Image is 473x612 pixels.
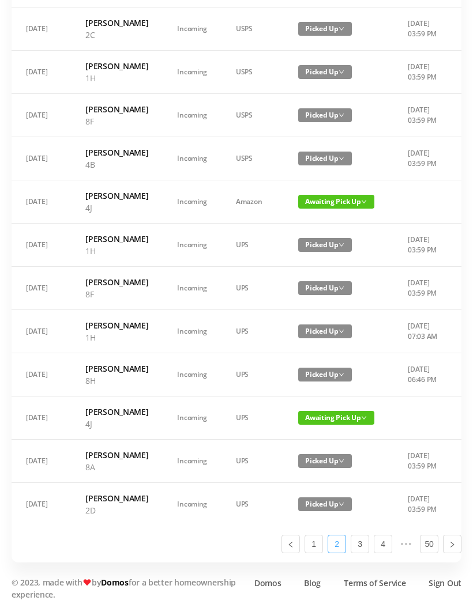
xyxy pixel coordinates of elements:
p: 4B [85,158,148,171]
span: Picked Up [298,368,352,381]
td: [DATE] [12,310,71,353]
td: Amazon [222,180,284,224]
td: [DATE] 07:03 AM [393,310,454,353]
i: icon: down [339,501,344,507]
td: UPS [222,224,284,267]
td: Incoming [163,267,222,310]
li: 4 [374,535,392,553]
td: [DATE] 03:59 PM [393,137,454,180]
span: Picked Up [298,65,352,79]
h6: [PERSON_NAME] [85,362,148,375]
a: 4 [374,535,392,553]
td: [DATE] [12,224,71,267]
td: [DATE] [12,137,71,180]
i: icon: down [339,458,344,464]
li: 50 [420,535,438,553]
p: 8F [85,115,148,127]
td: Incoming [163,353,222,396]
i: icon: down [339,156,344,161]
td: [DATE] [12,396,71,440]
span: Picked Up [298,281,352,295]
td: UPS [222,396,284,440]
span: Picked Up [298,22,352,36]
td: UPS [222,483,284,526]
td: USPS [222,137,284,180]
a: Domos [101,577,129,588]
a: Blog [304,577,321,589]
td: [DATE] 03:59 PM [393,94,454,137]
td: [DATE] [12,353,71,396]
td: UPS [222,440,284,483]
i: icon: down [339,285,344,291]
li: 2 [328,535,346,553]
td: Incoming [163,137,222,180]
i: icon: down [339,328,344,334]
a: 2 [328,535,346,553]
td: Incoming [163,94,222,137]
span: ••• [397,535,415,553]
p: 8A [85,461,148,473]
td: USPS [222,7,284,51]
i: icon: down [339,26,344,32]
p: 1H [85,331,148,343]
td: [DATE] 03:59 PM [393,483,454,526]
h6: [PERSON_NAME] [85,233,148,245]
td: USPS [222,51,284,94]
td: USPS [222,94,284,137]
td: [DATE] [12,7,71,51]
span: Awaiting Pick Up [298,411,374,425]
td: [DATE] 03:59 PM [393,51,454,94]
h6: [PERSON_NAME] [85,60,148,72]
p: 4J [85,418,148,430]
i: icon: down [339,69,344,75]
span: Picked Up [298,324,352,338]
p: 1H [85,72,148,84]
h6: [PERSON_NAME] [85,406,148,418]
td: [DATE] 03:59 PM [393,440,454,483]
td: [DATE] 03:59 PM [393,7,454,51]
h6: [PERSON_NAME] [85,190,148,202]
h6: [PERSON_NAME] [85,319,148,331]
a: Domos [254,577,281,589]
p: 8H [85,375,148,387]
p: 8F [85,288,148,300]
p: 4J [85,202,148,214]
td: Incoming [163,310,222,353]
td: Incoming [163,396,222,440]
span: Picked Up [298,238,352,252]
span: Picked Up [298,497,352,511]
h6: [PERSON_NAME] [85,492,148,504]
td: [DATE] [12,180,71,224]
li: 3 [351,535,369,553]
h6: [PERSON_NAME] [85,103,148,115]
i: icon: down [361,415,367,421]
a: Sign Out [429,577,461,589]
h6: [PERSON_NAME] [85,276,148,288]
a: 3 [351,535,369,553]
a: 50 [421,535,438,553]
span: Picked Up [298,152,352,165]
i: icon: down [339,112,344,118]
h6: [PERSON_NAME] [85,17,148,29]
td: UPS [222,353,284,396]
a: 1 [305,535,322,553]
li: Next 5 Pages [397,535,415,553]
td: [DATE] [12,267,71,310]
i: icon: down [339,242,344,248]
li: Previous Page [281,535,300,553]
span: Picked Up [298,108,352,122]
td: [DATE] [12,94,71,137]
td: Incoming [163,51,222,94]
td: Incoming [163,180,222,224]
p: 1H [85,245,148,257]
i: icon: left [287,541,294,548]
a: Terms of Service [344,577,406,589]
td: Incoming [163,483,222,526]
td: [DATE] [12,51,71,94]
td: [DATE] [12,440,71,483]
i: icon: right [449,541,456,548]
span: Picked Up [298,454,352,468]
td: Incoming [163,224,222,267]
td: [DATE] 03:59 PM [393,267,454,310]
td: UPS [222,310,284,353]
